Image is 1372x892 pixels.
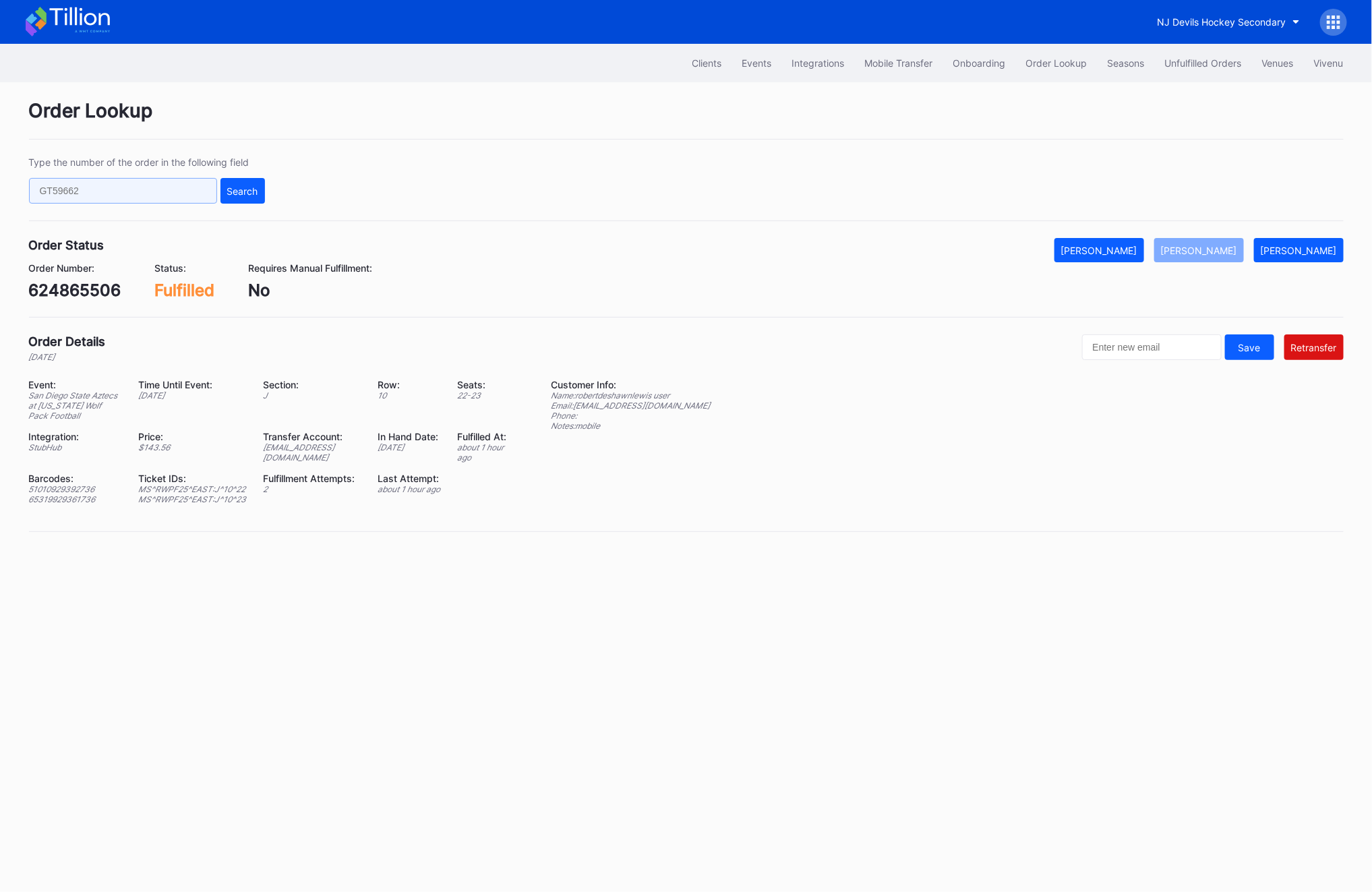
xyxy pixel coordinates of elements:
[29,431,122,442] div: Integration:
[1239,342,1261,353] div: Save
[792,57,845,69] div: Integrations
[1161,245,1237,256] div: [PERSON_NAME]
[378,379,441,390] div: Row:
[29,178,217,204] input: GT59662
[551,400,711,411] div: Email: [EMAIL_ADDRESS][DOMAIN_NAME]
[249,262,373,274] div: Requires Manual Fulfillment:
[29,99,1344,140] div: Order Lookup
[692,57,722,69] div: Clients
[458,442,518,463] div: about 1 hour ago
[1261,245,1337,256] div: [PERSON_NAME]
[264,442,361,463] div: [EMAIL_ADDRESS][DOMAIN_NAME]
[139,473,247,484] div: Ticket IDs:
[1158,16,1286,28] div: NJ Devils Hockey Secondary
[29,262,121,274] div: Order Number:
[943,51,1016,76] button: Onboarding
[458,390,518,400] div: 22 - 23
[1284,334,1344,360] button: Retransfer
[378,431,441,442] div: In Hand Date:
[29,390,122,421] div: San Diego State Aztecs at [US_STATE] Wolf Pack Football
[1098,51,1155,76] button: Seasons
[1254,238,1344,262] button: [PERSON_NAME]
[855,51,943,76] button: Mobile Transfer
[264,379,361,390] div: Section:
[29,238,105,252] div: Order Status
[953,57,1006,69] div: Onboarding
[29,352,106,362] div: [DATE]
[139,379,247,390] div: Time Until Event:
[782,51,855,76] button: Integrations
[1225,334,1274,360] button: Save
[458,431,518,442] div: Fulfilled At:
[551,379,711,390] div: Customer Info:
[1108,57,1145,69] div: Seasons
[220,178,265,204] button: Search
[732,51,782,76] button: Events
[139,484,247,494] div: MS^RWPF25^EAST:J^10^22
[1262,57,1294,69] div: Venues
[29,334,106,349] div: Order Details
[29,484,122,494] div: 51010929392736
[1147,9,1310,34] button: NJ Devils Hockey Secondary
[264,431,361,442] div: Transfer Account:
[29,280,121,300] div: 624865506
[378,390,441,400] div: 10
[1026,57,1087,69] div: Order Lookup
[264,390,361,400] div: J
[1155,51,1252,76] button: Unfulfilled Orders
[29,494,122,504] div: 65319929361736
[1061,245,1137,256] div: [PERSON_NAME]
[1082,334,1222,360] input: Enter new email
[29,379,122,390] div: Event:
[29,473,122,484] div: Barcodes:
[139,431,247,442] div: Price:
[155,262,215,274] div: Status:
[264,484,361,494] div: 2
[264,473,361,484] div: Fulfillment Attempts:
[29,156,265,168] div: Type the number of the order in the following field
[1054,238,1144,262] button: [PERSON_NAME]
[139,494,247,504] div: MS^RWPF25^EAST:J^10^23
[1165,57,1242,69] div: Unfulfilled Orders
[227,185,258,197] div: Search
[155,280,215,300] div: Fulfilled
[139,442,247,452] div: $ 143.56
[29,442,122,452] div: StubHub
[742,57,772,69] div: Events
[682,51,732,76] button: Clients
[1314,57,1344,69] div: Vivenu
[1252,51,1304,76] button: Venues
[458,379,518,390] div: Seats:
[551,411,711,421] div: Phone:
[1154,238,1244,262] button: [PERSON_NAME]
[378,473,441,484] div: Last Attempt:
[139,390,247,400] div: [DATE]
[1016,51,1098,76] button: Order Lookup
[865,57,933,69] div: Mobile Transfer
[1304,51,1354,76] button: Vivenu
[378,484,441,494] div: about 1 hour ago
[249,280,373,300] div: No
[551,390,711,400] div: Name: robertdeshawnlewis user
[1291,342,1337,353] div: Retransfer
[551,421,711,431] div: Notes: mobile
[378,442,441,452] div: [DATE]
